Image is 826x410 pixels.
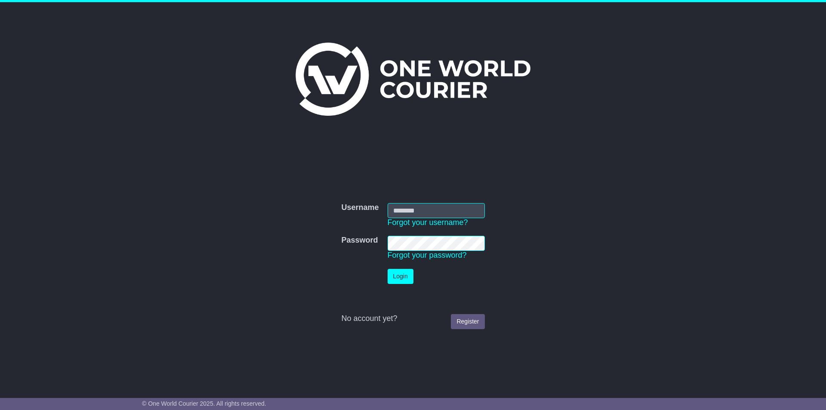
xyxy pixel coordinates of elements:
div: No account yet? [341,314,484,324]
button: Login [388,269,413,284]
span: © One World Courier 2025. All rights reserved. [142,400,266,407]
label: Password [341,236,378,245]
label: Username [341,203,379,213]
a: Register [451,314,484,329]
img: One World [296,43,530,116]
a: Forgot your username? [388,218,468,227]
a: Forgot your password? [388,251,467,259]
